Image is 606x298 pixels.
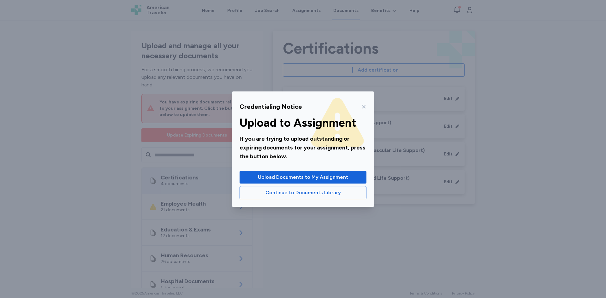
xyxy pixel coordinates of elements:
button: Upload Documents to My Assignment [240,171,366,184]
div: If you are trying to upload outstanding or expiring documents for your assignment, press the butt... [240,134,366,161]
div: Upload to Assignment [240,117,366,129]
span: Upload Documents to My Assignment [258,173,348,181]
span: Continue to Documents Library [265,189,341,196]
div: Credentialing Notice [240,102,302,111]
button: Continue to Documents Library [240,186,366,199]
